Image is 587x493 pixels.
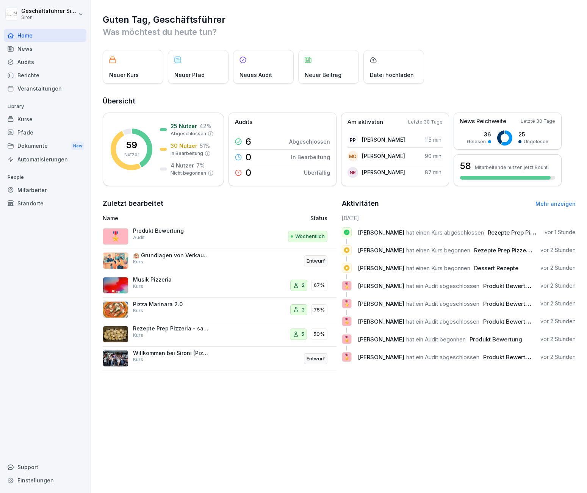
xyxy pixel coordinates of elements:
p: vor 2 Stunden [540,318,576,325]
span: hat einen Kurs begonnen [406,264,470,272]
p: 5 [301,330,304,338]
p: Nutzer [124,151,139,158]
p: Datei hochladen [370,71,414,79]
a: Mehr anzeigen [535,200,576,207]
span: Produkt Bewertung [483,300,536,307]
p: Letzte 30 Tage [521,118,555,125]
p: 3 [302,306,305,314]
p: Entwurf [307,355,325,363]
p: Am aktivsten [348,118,383,127]
p: 36 [467,130,491,138]
p: 59 [126,141,137,150]
p: Abgeschlossen [171,130,206,137]
span: Rezepte Prep Pizzeria - salzig [488,229,569,236]
p: Status [310,214,327,222]
p: 50% [313,330,325,338]
div: Dokumente [4,139,86,153]
img: yh4wz2vfvintp4rn1kv0mog4.png [103,277,128,294]
div: New [71,142,84,150]
span: [PERSON_NAME] [358,247,404,254]
p: 90 min. [425,152,443,160]
span: [PERSON_NAME] [358,300,404,307]
span: hat einen Kurs begonnen [406,247,470,254]
h2: Übersicht [103,96,576,106]
p: Kurs [133,356,143,363]
p: In Bearbeitung [291,153,330,161]
p: Kurs [133,283,143,290]
div: Support [4,460,86,474]
p: 🎖️ [343,280,351,291]
p: Kurs [133,332,143,339]
p: Wöchentlich [295,233,325,240]
span: hat ein Audit abgeschlossen [406,354,479,361]
p: 30 Nutzer [171,142,197,150]
p: 0 [246,153,251,162]
a: 🏨 Grundlagen von Verkauf & UpsellingKursEntwurf [103,249,337,274]
p: Geschäftsführer Sironi [21,8,77,14]
p: 51 % [200,142,210,150]
p: vor 2 Stunden [540,246,576,254]
a: Pizza Marinara 2.0Kurs375% [103,298,337,322]
p: Neuer Kurs [109,71,139,79]
p: Was möchtest du heute tun? [103,26,576,38]
span: hat einen Kurs abgeschlossen [406,229,484,236]
p: [PERSON_NAME] [362,136,405,144]
a: Musik PizzeriaKurs267% [103,273,337,298]
a: Automatisierungen [4,153,86,166]
p: Library [4,100,86,113]
p: Neuer Beitrag [305,71,341,79]
p: 🎖️ [343,334,351,344]
span: [PERSON_NAME] [358,264,404,272]
a: Veranstaltungen [4,82,86,95]
a: Pfade [4,126,86,139]
a: 🎖️Produkt BewertungAuditWöchentlich [103,224,337,249]
p: Nicht begonnen [171,170,206,177]
p: 75% [314,306,325,314]
a: DokumenteNew [4,139,86,153]
p: vor 2 Stunden [540,335,576,343]
img: xmkdnyjyz2x3qdpcryl1xaw9.png [103,350,128,367]
p: [PERSON_NAME] [362,168,405,176]
p: Entwurf [307,257,325,265]
a: News [4,42,86,55]
h2: Aktivitäten [342,198,379,209]
p: Kurs [133,258,143,265]
p: Rezepte Prep Pizzeria - salzig [133,325,209,332]
p: Überfällig [304,169,330,177]
p: 🎖️ [343,352,351,362]
span: hat ein Audit abgeschlossen [406,282,479,290]
p: In Bearbeitung [171,150,203,157]
p: vor 2 Stunden [540,264,576,272]
p: Name [103,214,246,222]
p: 🎖️ [343,316,351,327]
p: Neues Audit [239,71,272,79]
p: 2 [302,282,305,289]
div: NR [348,167,358,178]
p: Produkt Bewertung [133,227,209,234]
a: Home [4,29,86,42]
p: 🎖️ [343,298,351,309]
div: Berichte [4,69,86,82]
p: Audit [133,234,145,241]
div: Einstellungen [4,474,86,487]
div: Audits [4,55,86,69]
span: Produkt Bewertung [483,318,536,325]
p: 7 % [196,161,205,169]
a: Kurse [4,113,86,126]
p: Ungelesen [524,138,548,145]
p: Neuer Pfad [174,71,205,79]
h6: [DATE] [342,214,576,222]
div: PP [348,135,358,145]
img: jnx4cumldtmuu36vvhh5e6s9.png [103,301,128,318]
h1: Guten Tag, Geschäftsführer [103,14,576,26]
p: [PERSON_NAME] [362,152,405,160]
span: [PERSON_NAME] [358,318,404,325]
a: Mitarbeiter [4,183,86,197]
